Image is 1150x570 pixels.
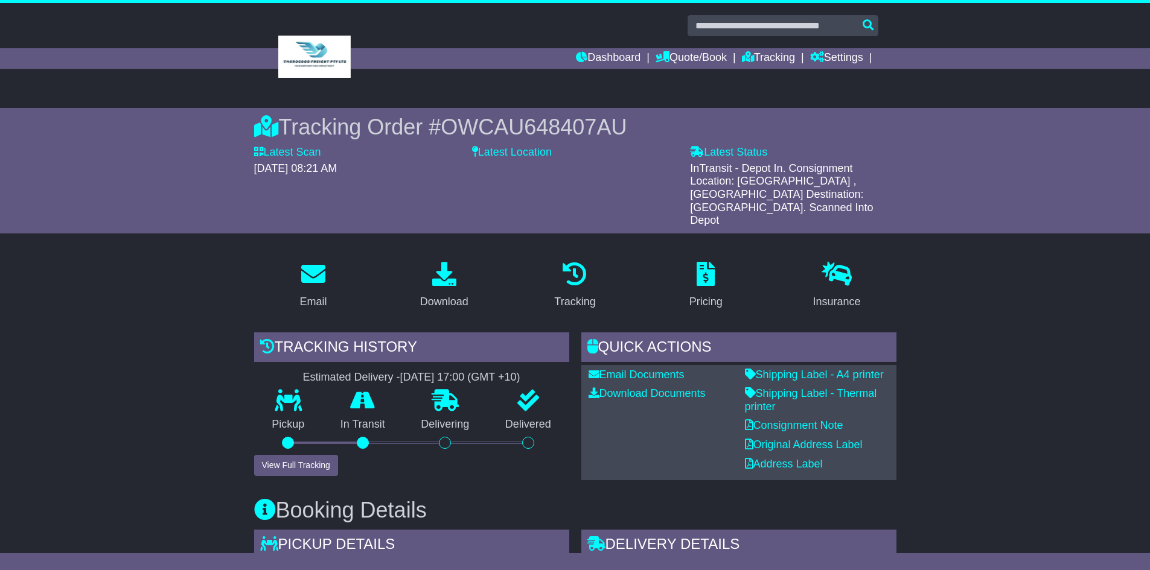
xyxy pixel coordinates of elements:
[581,332,896,365] div: Quick Actions
[487,418,569,431] p: Delivered
[581,530,896,562] div: Delivery Details
[420,294,468,310] div: Download
[576,48,640,69] a: Dashboard
[400,371,520,384] div: [DATE] 17:00 (GMT +10)
[745,419,843,431] a: Consignment Note
[690,146,767,159] label: Latest Status
[813,294,861,310] div: Insurance
[682,258,730,314] a: Pricing
[254,418,323,431] p: Pickup
[254,162,337,174] span: [DATE] 08:21 AM
[546,258,603,314] a: Tracking
[745,458,823,470] a: Address Label
[299,294,327,310] div: Email
[403,418,488,431] p: Delivering
[656,48,727,69] a: Quote/Book
[745,369,884,381] a: Shipping Label - A4 printer
[589,369,685,381] a: Email Documents
[690,162,873,226] span: InTransit - Depot In. Consignment Location: [GEOGRAPHIC_DATA] , [GEOGRAPHIC_DATA] Destination: [G...
[745,439,863,451] a: Original Address Label
[745,387,877,413] a: Shipping Label - Thermal printer
[254,530,569,562] div: Pickup Details
[254,146,321,159] label: Latest Scan
[322,418,403,431] p: In Transit
[254,114,896,140] div: Tracking Order #
[254,498,896,522] h3: Booking Details
[254,332,569,365] div: Tracking history
[589,387,706,399] a: Download Documents
[412,258,476,314] a: Download
[689,294,723,310] div: Pricing
[254,371,569,384] div: Estimated Delivery -
[254,455,338,476] button: View Full Tracking
[805,258,869,314] a: Insurance
[742,48,795,69] a: Tracking
[441,115,627,139] span: OWCAU648407AU
[554,294,595,310] div: Tracking
[472,146,552,159] label: Latest Location
[292,258,334,314] a: Email
[810,48,863,69] a: Settings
